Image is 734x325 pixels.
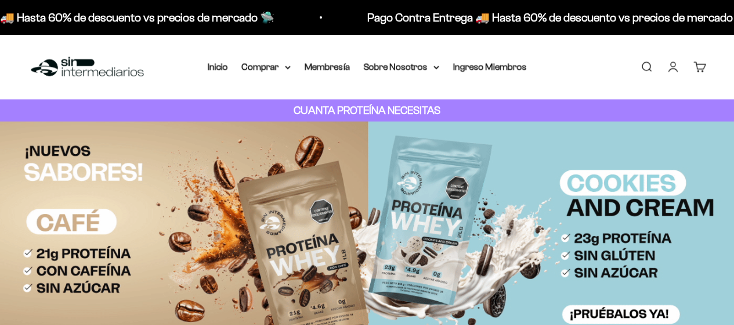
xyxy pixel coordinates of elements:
[364,59,439,74] summary: Sobre Nosotros
[305,62,350,72] a: Membresía
[294,104,440,116] strong: CUANTA PROTEÍNA NECESITAS
[453,62,527,72] a: Ingreso Miembros
[208,62,228,72] a: Inicio
[242,59,291,74] summary: Comprar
